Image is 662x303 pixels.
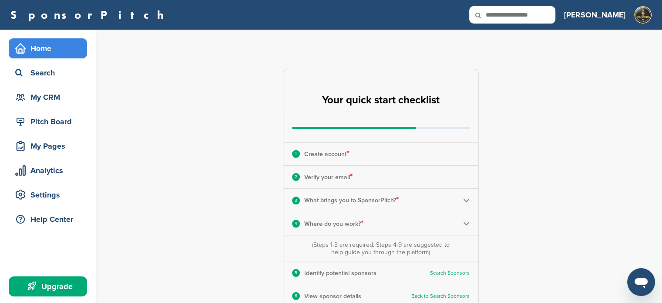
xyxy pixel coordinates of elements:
[13,163,87,178] div: Analytics
[13,89,87,105] div: My CRM
[13,211,87,227] div: Help Center
[304,218,363,229] p: Where do you work?
[13,65,87,81] div: Search
[463,197,470,204] img: Checklist arrow 2
[9,112,87,132] a: Pitch Board
[564,9,625,21] h3: [PERSON_NAME]
[13,187,87,203] div: Settings
[9,136,87,156] a: My Pages
[304,291,361,302] p: View sponsor details
[9,209,87,229] a: Help Center
[292,173,300,181] div: 2
[13,138,87,154] div: My Pages
[309,241,451,256] div: (Steps 1-3 are required. Steps 4-9 are suggested to help guide you through the platform)
[9,185,87,205] a: Settings
[292,220,300,228] div: 4
[13,41,87,56] div: Home
[564,5,625,24] a: [PERSON_NAME]
[292,269,300,277] div: 5
[411,293,470,300] a: Back to Search Sponsors
[9,38,87,58] a: Home
[322,91,440,110] h2: Your quick start checklist
[304,148,349,160] p: Create account
[9,87,87,107] a: My CRM
[292,292,300,300] div: 6
[430,270,470,276] a: Search Sponsors
[9,160,87,180] a: Analytics
[304,268,376,279] p: Identify potential sponsors
[292,150,300,158] div: 1
[634,6,652,24] img: Sigla campion sport pt office
[304,171,353,183] p: Verify your email
[13,114,87,129] div: Pitch Board
[627,268,655,296] iframe: Buton lansare fereastră mesagerie
[10,9,169,20] a: SponsorPitch
[9,276,87,296] a: Upgrade
[292,197,300,204] div: 3
[13,279,87,294] div: Upgrade
[463,220,470,227] img: Checklist arrow 2
[9,63,87,83] a: Search
[304,194,399,206] p: What brings you to SponsorPitch?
